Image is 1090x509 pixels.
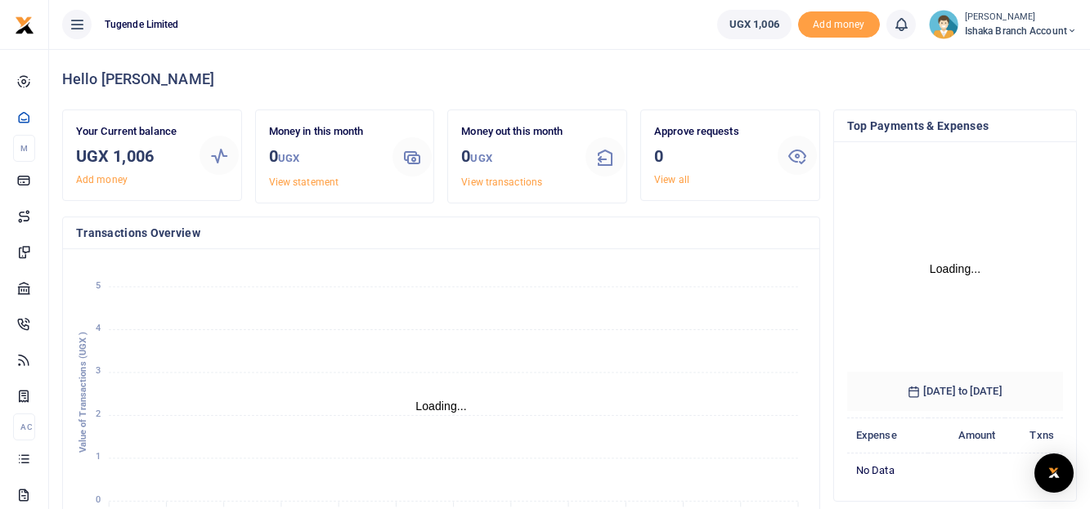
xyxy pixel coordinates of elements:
h6: [DATE] to [DATE] [847,372,1063,411]
img: logo-small [15,16,34,35]
text: Loading... [930,262,981,275]
h3: UGX 1,006 [76,144,186,168]
tspan: 0 [96,494,101,505]
h3: 0 [654,144,765,168]
p: Money in this month [269,123,379,141]
li: M [13,135,35,162]
a: logo-small logo-large logo-large [15,18,34,30]
img: profile-user [929,10,958,39]
li: Toup your wallet [798,11,880,38]
span: Tugende Limited [98,17,186,32]
a: View transactions [461,176,542,188]
tspan: 3 [96,366,101,377]
h4: Hello [PERSON_NAME] [62,70,1077,88]
text: Value of Transactions (UGX ) [78,332,88,453]
li: Wallet ballance [711,10,798,39]
small: UGX [470,152,491,164]
tspan: 4 [96,323,101,333]
div: Open Intercom Messenger [1034,453,1074,493]
p: Approve requests [654,123,765,141]
tspan: 5 [96,280,101,291]
h3: 0 [269,144,379,171]
tspan: 1 [96,452,101,462]
li: Ac [13,413,35,440]
a: Add money [76,174,128,185]
a: Add money [798,17,880,29]
a: View statement [269,176,339,188]
small: UGX [278,152,299,164]
tspan: 2 [96,409,101,419]
p: Your Current balance [76,123,186,141]
th: Expense [847,418,928,453]
small: [PERSON_NAME] [965,11,1077,25]
p: Money out this month [461,123,572,141]
td: No data [847,453,1063,487]
text: Loading... [415,400,467,413]
a: profile-user [PERSON_NAME] Ishaka Branch Account [929,10,1077,39]
span: Ishaka Branch Account [965,24,1077,38]
span: UGX 1,006 [729,16,779,33]
span: Add money [798,11,880,38]
th: Amount [928,418,1005,453]
th: Txns [1005,418,1063,453]
h3: 0 [461,144,572,171]
h4: Transactions Overview [76,224,806,242]
a: UGX 1,006 [717,10,792,39]
a: View all [654,174,689,185]
h4: Top Payments & Expenses [847,117,1063,135]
